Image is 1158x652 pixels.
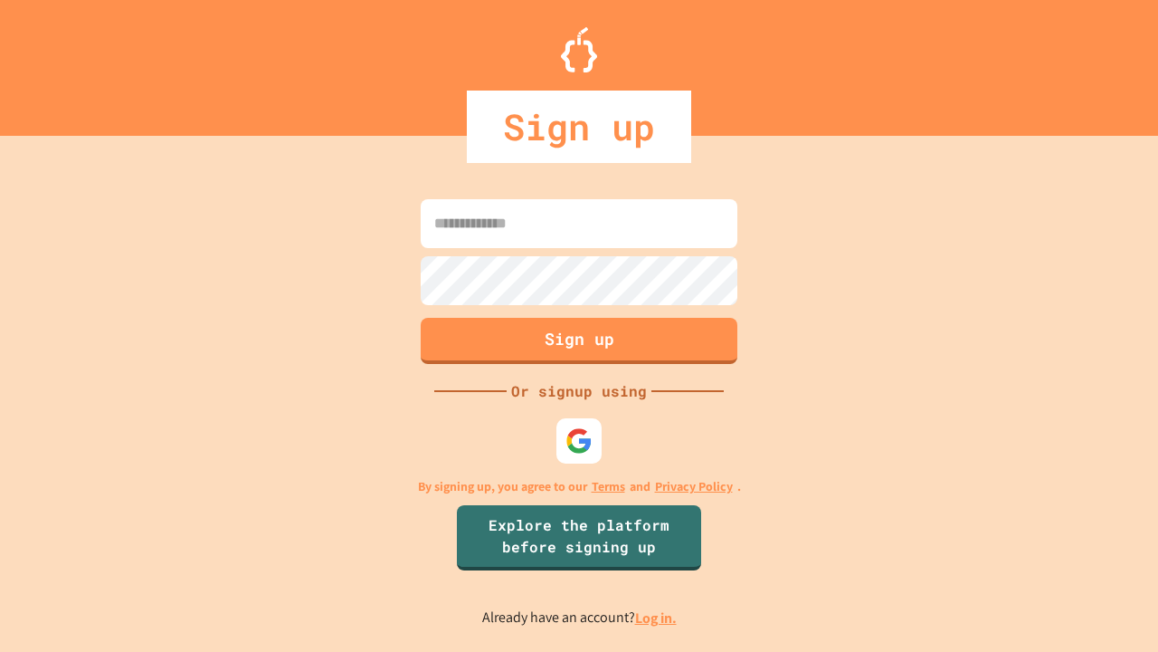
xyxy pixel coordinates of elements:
[457,505,701,570] a: Explore the platform before signing up
[467,91,691,163] div: Sign up
[418,477,741,496] p: By signing up, you agree to our and .
[1082,580,1140,634] iframe: chat widget
[635,609,677,628] a: Log in.
[592,477,625,496] a: Terms
[655,477,733,496] a: Privacy Policy
[482,607,677,629] p: Already have an account?
[507,380,651,402] div: Or signup using
[561,27,597,72] img: Logo.svg
[565,427,593,455] img: google-icon.svg
[421,318,737,364] button: Sign up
